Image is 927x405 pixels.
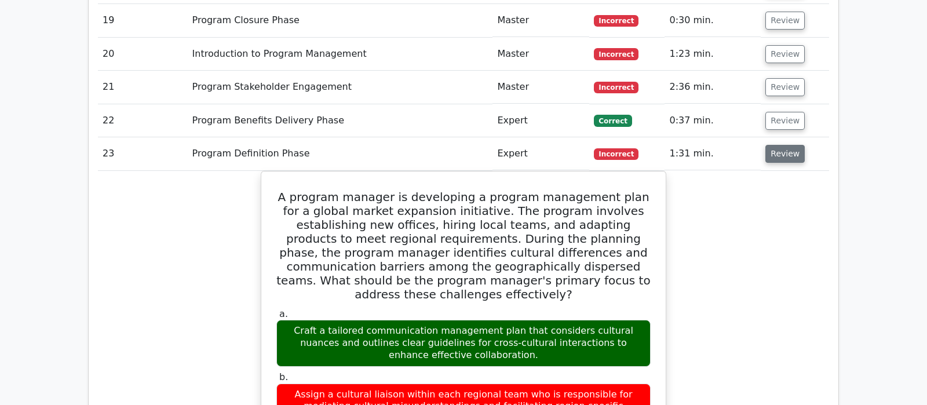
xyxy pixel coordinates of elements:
[665,104,761,137] td: 0:37 min.
[594,82,638,93] span: Incorrect
[188,71,493,104] td: Program Stakeholder Engagement
[188,4,493,37] td: Program Closure Phase
[665,71,761,104] td: 2:36 min.
[765,145,805,163] button: Review
[665,137,761,170] td: 1:31 min.
[279,308,288,319] span: a.
[98,104,188,137] td: 22
[98,4,188,37] td: 19
[594,15,638,27] span: Incorrect
[98,137,188,170] td: 23
[594,148,638,160] span: Incorrect
[492,137,589,170] td: Expert
[594,115,632,126] span: Correct
[665,4,761,37] td: 0:30 min.
[188,104,493,137] td: Program Benefits Delivery Phase
[492,38,589,71] td: Master
[98,71,188,104] td: 21
[188,137,493,170] td: Program Definition Phase
[492,104,589,137] td: Expert
[765,78,805,96] button: Review
[276,320,651,366] div: Craft a tailored communication management plan that considers cultural nuances and outlines clear...
[492,4,589,37] td: Master
[765,112,805,130] button: Review
[188,38,493,71] td: Introduction to Program Management
[279,371,288,382] span: b.
[492,71,589,104] td: Master
[98,38,188,71] td: 20
[765,12,805,30] button: Review
[665,38,761,71] td: 1:23 min.
[594,48,638,60] span: Incorrect
[765,45,805,63] button: Review
[275,190,652,301] h5: A program manager is developing a program management plan for a global market expansion initiativ...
